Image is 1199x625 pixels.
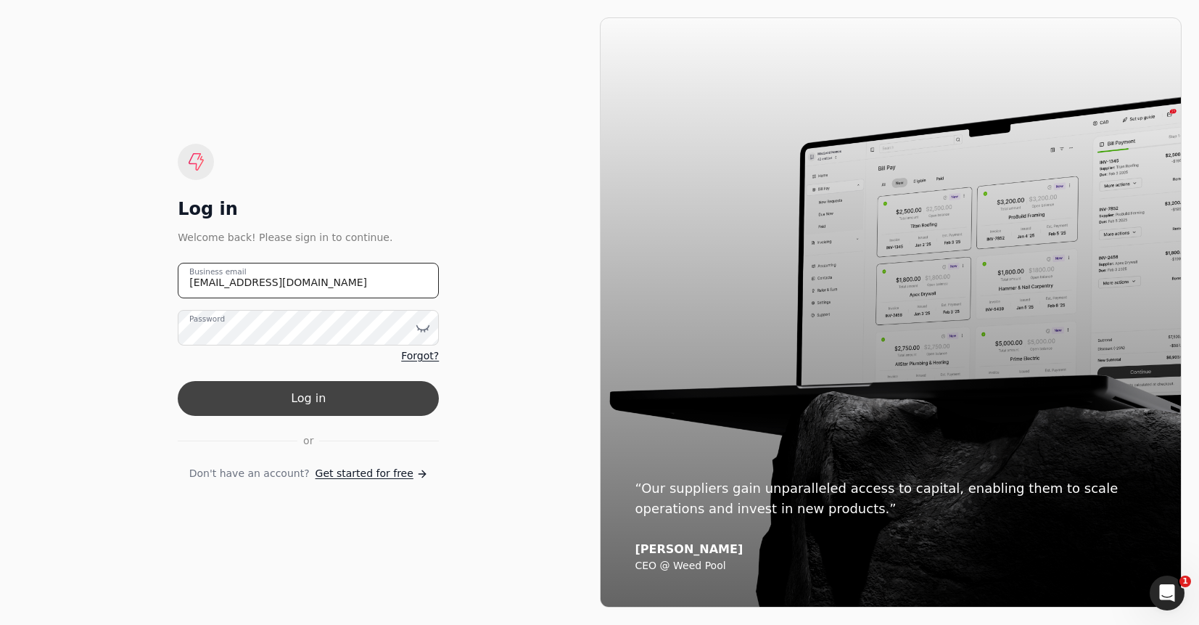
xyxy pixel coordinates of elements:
iframe: Intercom live chat [1150,576,1184,610]
a: Get started for free [316,466,428,481]
div: “Our suppliers gain unparalleled access to capital, enabling them to scale operations and invest ... [635,478,1147,519]
div: Welcome back! Please sign in to continue. [178,229,439,245]
span: 1 [1179,576,1191,587]
span: Get started for free [316,466,413,481]
div: [PERSON_NAME] [635,542,1147,557]
div: CEO @ Weed Pool [635,560,1147,573]
span: Don't have an account? [189,466,310,481]
span: or [303,433,313,449]
div: Log in [178,197,439,221]
a: Forgot? [401,348,439,364]
label: Business email [189,266,247,278]
button: Log in [178,381,439,416]
label: Password [189,314,225,325]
